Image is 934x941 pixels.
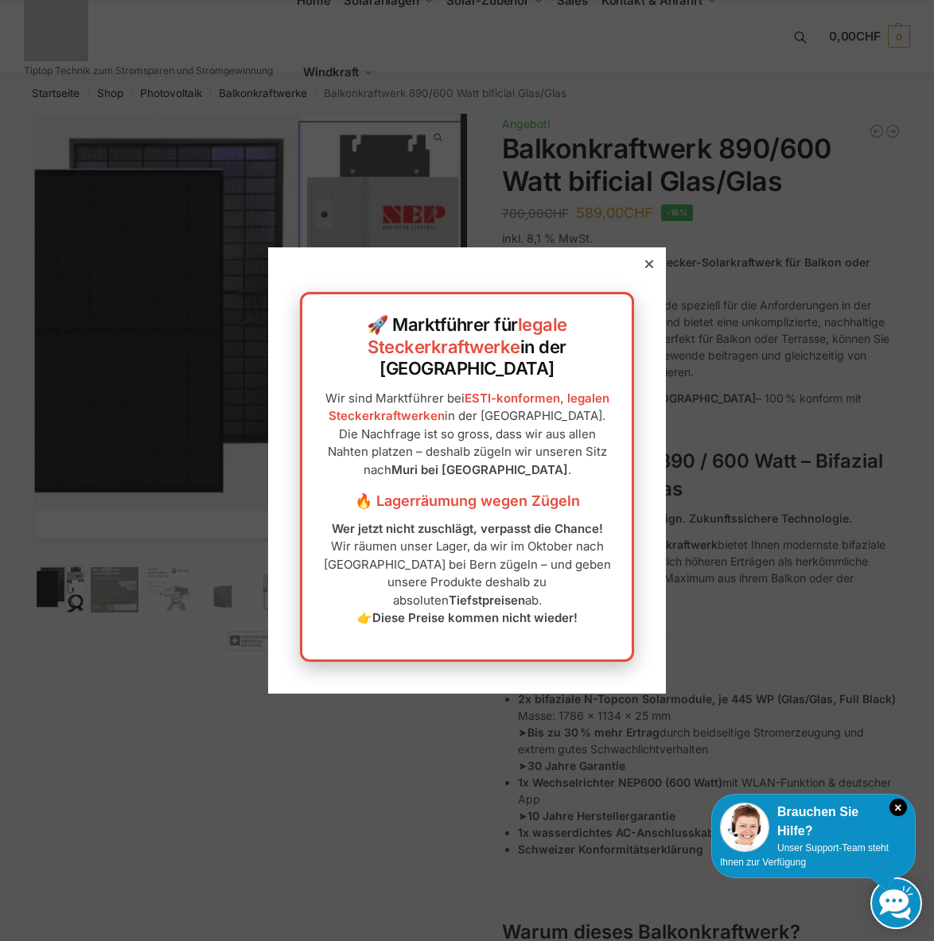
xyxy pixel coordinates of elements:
[889,799,907,816] i: Schließen
[318,491,616,511] h3: 🔥 Lagerräumung wegen Zügeln
[720,803,769,852] img: Customer service
[368,314,567,357] a: legale Steckerkraftwerke
[720,842,889,868] span: Unser Support-Team steht Ihnen zur Verfügung
[318,314,616,380] h2: 🚀 Marktführer für in der [GEOGRAPHIC_DATA]
[318,520,616,628] p: Wir räumen unser Lager, da wir im Oktober nach [GEOGRAPHIC_DATA] bei Bern zügeln – und geben unse...
[318,390,616,480] p: Wir sind Marktführer bei in der [GEOGRAPHIC_DATA]. Die Nachfrage ist so gross, dass wir aus allen...
[449,593,525,608] strong: Tiefstpreisen
[332,521,603,536] strong: Wer jetzt nicht zuschlägt, verpasst die Chance!
[391,462,568,477] strong: Muri bei [GEOGRAPHIC_DATA]
[720,803,907,841] div: Brauchen Sie Hilfe?
[329,391,609,424] a: ESTI-konformen, legalen Steckerkraftwerken
[372,610,578,625] strong: Diese Preise kommen nicht wieder!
